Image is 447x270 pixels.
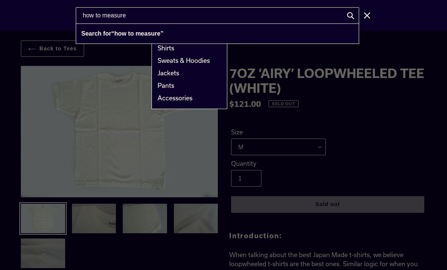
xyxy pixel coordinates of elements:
span: Pants [158,82,174,89]
a: Shirts [152,42,216,55]
a: Sweats & Hoodies [152,55,216,67]
span: Accessories [158,94,192,102]
span: Sweats & Hoodies [158,57,210,64]
button: Search for“how to measure” [76,24,359,44]
a: Pants [152,80,216,92]
span: Shirts [158,44,174,52]
a: Accessories [152,92,216,105]
span: Jackets [158,69,179,77]
input: Search [76,7,359,24]
span: “how to measure” [111,30,164,37]
a: Jackets [152,67,216,80]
